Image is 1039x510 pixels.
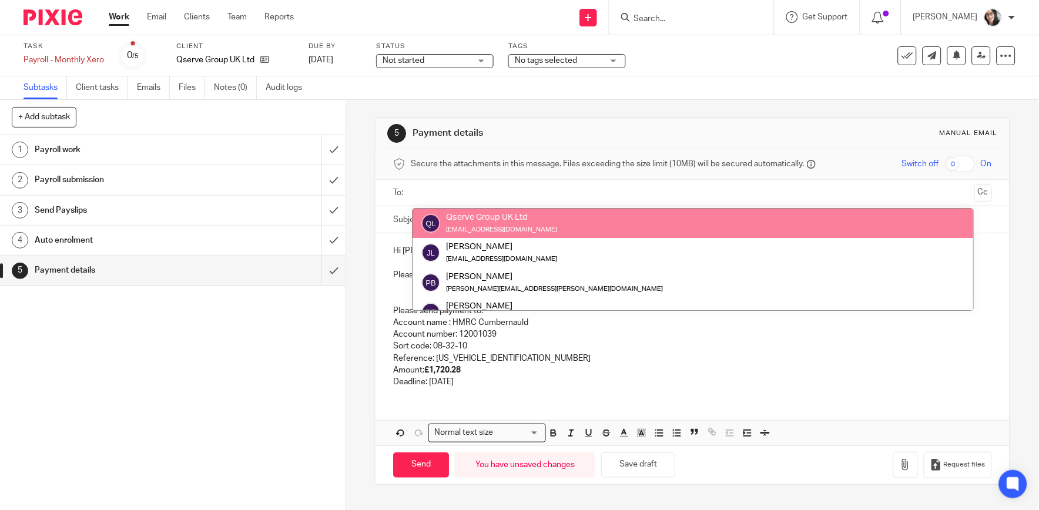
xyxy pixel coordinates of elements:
button: + Add subtask [12,107,76,127]
a: Team [227,11,247,23]
small: /5 [132,53,139,59]
label: Client [176,42,294,51]
div: Qserve Group UK Ltd [446,212,557,223]
div: 2 [12,172,28,189]
div: Search for option [428,424,546,442]
div: You have unsaved changes [455,452,595,478]
img: svg%3E [421,303,440,321]
img: svg%3E [421,243,440,262]
div: 4 [12,232,28,249]
p: [PERSON_NAME] [913,11,978,23]
span: Switch off [902,158,939,170]
h1: Payment details [413,127,718,139]
a: Client tasks [76,76,128,99]
input: Search [633,14,739,25]
strong: £1,720.28 [424,366,461,374]
div: [PERSON_NAME] [446,300,557,312]
h1: Payment details [35,261,218,279]
button: Save draft [601,452,675,478]
a: Audit logs [266,76,311,99]
div: Payroll - Monthly Xero [24,54,104,66]
span: Secure the attachments in this message. Files exceeding the size limit (10MB) will be secured aut... [411,158,804,170]
h1: Send Payslips [35,202,218,219]
a: Email [147,11,166,23]
h1: Payroll submission [35,171,218,189]
small: [EMAIL_ADDRESS][DOMAIN_NAME] [446,256,557,262]
p: Reference: [US_VEHICLE_IDENTIFICATION_NUMBER] [393,353,991,364]
img: svg%3E [421,273,440,292]
a: Clients [184,11,210,23]
p: Please send payment to: [393,305,991,317]
p: Hi [PERSON_NAME], [393,245,991,257]
input: Send [393,452,449,478]
label: Tags [508,42,626,51]
a: Files [179,76,205,99]
a: Subtasks [24,76,67,99]
span: Normal text size [431,427,495,439]
h1: Payroll work [35,141,218,159]
img: svg%3E [421,214,440,233]
button: Request files [924,452,992,478]
span: Request files [944,460,986,469]
div: 3 [12,202,28,219]
button: Cc [974,184,992,202]
a: Work [109,11,129,23]
a: Emails [137,76,170,99]
div: 5 [387,124,406,143]
p: Sort code: 08-32-10 [393,340,991,352]
p: Please find attached July`s payslips, journal and Payroll reports [393,269,991,281]
label: Status [376,42,494,51]
p: Account number: 12001039 [393,328,991,340]
a: Reports [264,11,294,23]
p: Account name : HMRC Cumbernauld [393,317,991,328]
img: Pixie [24,9,82,25]
small: [EMAIL_ADDRESS][DOMAIN_NAME] [446,226,557,233]
span: No tags selected [515,56,577,65]
span: On [981,158,992,170]
label: Subject: [393,214,424,226]
input: Search for option [497,427,539,439]
div: 0 [127,49,139,62]
small: [PERSON_NAME][EMAIL_ADDRESS][PERSON_NAME][DOMAIN_NAME] [446,286,663,292]
div: Manual email [940,129,998,138]
label: To: [393,187,406,199]
p: Qserve Group UK Ltd [176,54,254,66]
label: Task [24,42,104,51]
label: Due by [309,42,361,51]
span: Not started [383,56,424,65]
div: [PERSON_NAME] [446,270,663,282]
span: Get Support [803,13,848,21]
span: [DATE] [309,56,333,64]
img: me%20(1).jpg [984,8,1003,27]
p: Amount: [393,364,991,376]
a: Notes (0) [214,76,257,99]
p: Deadline: [DATE] [393,376,991,388]
div: [PERSON_NAME] [446,241,557,253]
div: 5 [12,263,28,279]
h1: Auto enrolment [35,231,218,249]
div: 1 [12,142,28,158]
